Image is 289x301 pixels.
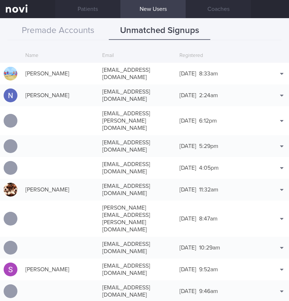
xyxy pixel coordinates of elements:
[199,288,218,294] span: 9:46am
[99,84,176,106] div: [EMAIL_ADDRESS][DOMAIN_NAME]
[109,22,210,40] button: Unmatched Signups
[99,237,176,259] div: [EMAIL_ADDRESS][DOMAIN_NAME]
[179,71,196,77] span: [DATE]
[22,66,99,81] div: [PERSON_NAME]
[22,49,99,63] div: Name
[199,118,217,124] span: 6:12pm
[179,216,196,222] span: [DATE]
[176,49,253,63] div: Registered
[99,157,176,179] div: [EMAIL_ADDRESS][DOMAIN_NAME]
[99,179,176,201] div: [EMAIL_ADDRESS][DOMAIN_NAME]
[179,92,196,98] span: [DATE]
[99,135,176,157] div: [EMAIL_ADDRESS][DOMAIN_NAME]
[199,216,218,222] span: 8:47am
[199,71,218,77] span: 8:33am
[22,182,99,197] div: [PERSON_NAME]
[99,106,176,135] div: [EMAIL_ADDRESS][PERSON_NAME][DOMAIN_NAME]
[99,63,176,84] div: [EMAIL_ADDRESS][DOMAIN_NAME]
[179,187,196,193] span: [DATE]
[179,165,196,171] span: [DATE]
[179,245,196,251] span: [DATE]
[179,267,196,272] span: [DATE]
[199,267,218,272] span: 9:52am
[22,262,99,277] div: [PERSON_NAME]
[199,245,220,251] span: 10:29am
[179,143,196,149] span: [DATE]
[179,288,196,294] span: [DATE]
[199,187,218,193] span: 11:32am
[99,49,176,63] div: Email
[199,165,219,171] span: 4:05pm
[99,201,176,237] div: [PERSON_NAME][EMAIL_ADDRESS][PERSON_NAME][DOMAIN_NAME]
[7,22,109,40] button: Premade Accounts
[99,259,176,280] div: [EMAIL_ADDRESS][DOMAIN_NAME]
[22,88,99,103] div: [PERSON_NAME]
[179,118,196,124] span: [DATE]
[199,143,218,149] span: 5:29pm
[199,92,218,98] span: 2:24am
